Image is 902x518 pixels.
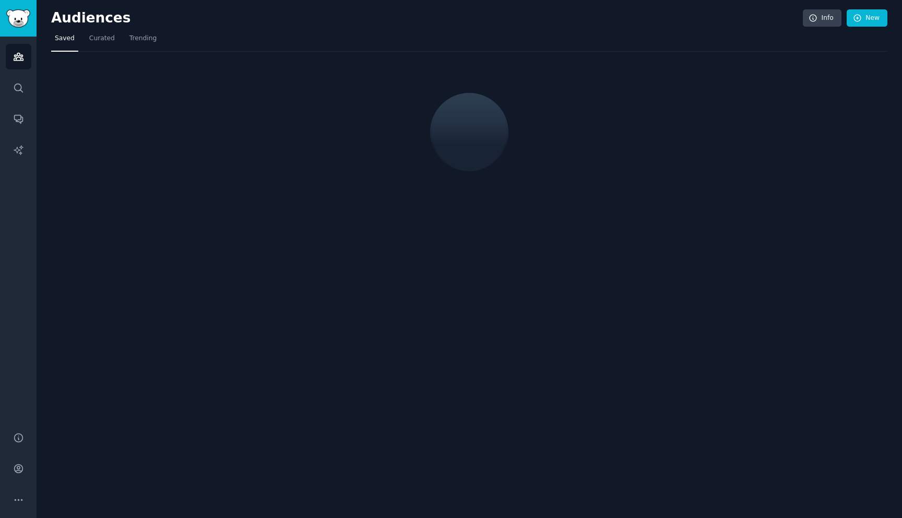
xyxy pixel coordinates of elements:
[6,9,30,28] img: GummySearch logo
[51,10,803,27] h2: Audiences
[129,34,157,43] span: Trending
[847,9,887,27] a: New
[51,30,78,52] a: Saved
[803,9,841,27] a: Info
[55,34,75,43] span: Saved
[86,30,118,52] a: Curated
[89,34,115,43] span: Curated
[126,30,160,52] a: Trending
